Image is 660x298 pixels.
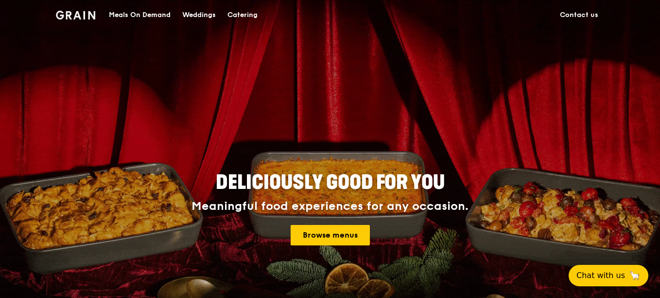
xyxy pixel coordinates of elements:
img: Grain [56,11,95,19]
a: Contact us [554,0,604,30]
button: Chat with us🦙 [569,265,648,286]
div: Weddings [182,0,216,30]
span: Chat with us [576,270,625,281]
div: Meals On Demand [109,0,171,30]
div: Catering [227,0,258,30]
div: Meaningful food experiences for any occasion. [155,200,505,213]
span: Deliciously good for you [216,171,445,194]
span: 🦙 [629,270,641,281]
a: Browse menus [291,225,370,245]
a: Catering [222,0,263,30]
a: Weddings [176,0,222,30]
